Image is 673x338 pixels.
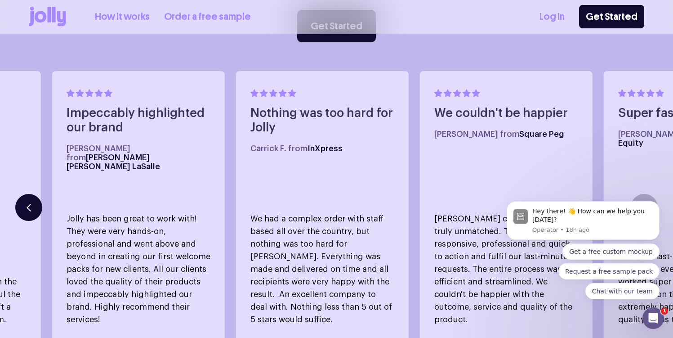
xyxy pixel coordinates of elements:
[250,212,394,326] p: We had a complex order with staff based all over the country, but nothing was too hard for [PERSO...
[642,307,664,329] iframe: Intercom live chat
[67,106,210,135] h4: Impeccably highlighted our brand
[67,153,160,171] span: [PERSON_NAME] [PERSON_NAME] LaSalle
[164,9,251,24] a: Order a free sample
[434,212,578,326] p: [PERSON_NAME] customer service is truly unmatched. They are responsive, professional and quick to...
[67,144,210,171] h5: [PERSON_NAME] from
[67,212,210,326] p: Jolly has been great to work with! They were very hands-on, professional and went above and beyon...
[434,106,578,121] h4: We couldn't be happier
[95,9,150,24] a: How it works
[308,144,343,153] span: InXpress
[519,130,564,138] span: Square Peg
[434,130,578,139] h5: [PERSON_NAME] from
[250,144,394,153] h5: Carrick F. from
[539,9,565,24] a: Log In
[661,307,668,315] span: 1
[493,190,673,333] iframe: Intercom notifications message
[579,5,644,28] a: Get Started
[250,106,394,135] h4: Nothing was too hard for Jolly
